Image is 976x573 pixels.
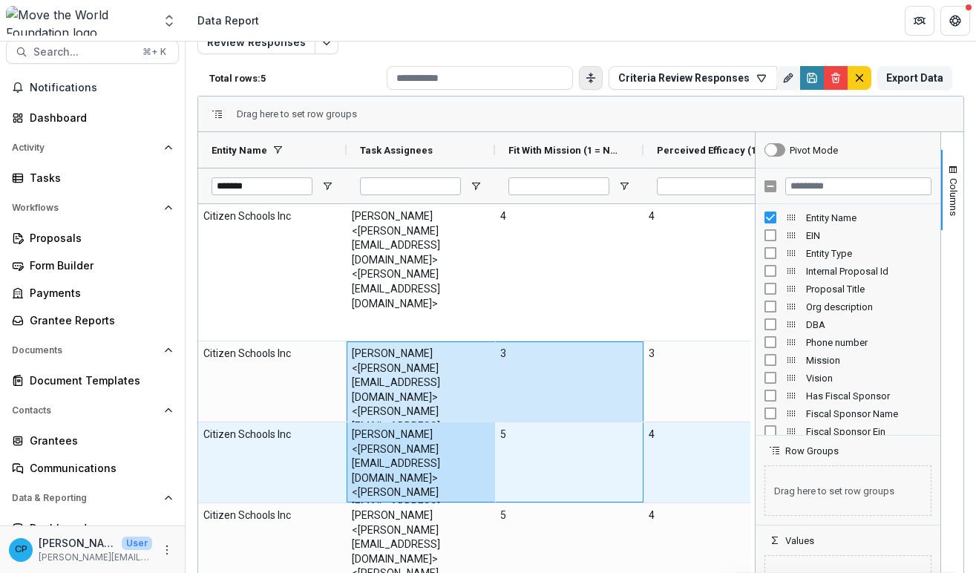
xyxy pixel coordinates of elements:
a: Document Templates [6,368,179,393]
button: Open Activity [6,136,179,160]
button: Rename [776,66,800,90]
span: Perceived Efficacy (1 = Not at all, 5 = Extremely) (RATING) [657,145,767,156]
div: EIN Column [756,226,940,244]
span: Drag here to set row groups [764,465,931,516]
div: Tasks [30,170,167,186]
input: Task Assignees Filter Input [360,177,461,195]
div: Pivot Mode [790,145,838,156]
button: Open Data & Reporting [6,486,179,510]
div: Christina Pappas [15,545,27,554]
span: DBA [806,319,931,330]
span: Data & Reporting [12,493,158,503]
div: Has Fiscal Sponsor Column [756,387,940,405]
button: Open Filter Menu [618,180,630,192]
span: Fiscal Sponsor Name [806,408,931,419]
button: More [158,541,176,559]
button: Get Help [940,6,970,36]
p: Total rows: 5 [209,73,381,84]
input: Perceived Efficacy (1 = Not at all, 5 = Extremely) (RATING) Filter Input [657,177,758,195]
a: Grantees [6,428,179,453]
div: Phone number Column [756,333,940,351]
div: Mission Column [756,351,940,369]
a: Communications [6,456,179,480]
button: Open Filter Menu [321,180,333,192]
button: Partners [905,6,934,36]
span: Entity Name [806,212,931,223]
div: DBA Column [756,315,940,333]
span: Documents [12,345,158,356]
p: [PERSON_NAME] [39,535,116,551]
span: 4 [649,428,787,442]
span: Internal Proposal Id [806,266,931,277]
span: Proposal Title [806,284,931,295]
a: Form Builder [6,253,179,278]
span: Fit With Mission (1 = Not at all, 5 = Extremely Likely) (RATING) [508,145,618,156]
span: Fiscal Sponsor Ein [806,426,931,437]
div: Grantee Reports [30,312,167,328]
span: Vision [806,373,931,384]
div: Form Builder [30,258,167,273]
a: Grantee Reports [6,308,179,333]
div: Dashboard [30,520,167,536]
div: Row Groups [756,456,940,525]
div: Grantees [30,433,167,448]
span: Notifications [30,82,173,94]
span: Contacts [12,405,158,416]
button: Open Filter Menu [470,180,482,192]
div: Vision Column [756,369,940,387]
button: Edit selected report [315,30,338,54]
img: Move the World Foundation logo [6,6,153,36]
button: Open Workflows [6,196,179,220]
span: Phone number [806,337,931,348]
div: Entity Type Column [756,244,940,262]
p: User [122,537,152,550]
div: Org description Column [756,298,940,315]
span: EIN [806,230,931,241]
a: Proposals [6,226,179,250]
span: 3 [500,347,638,361]
span: 4 [649,508,787,523]
input: Entity Name Filter Input [212,177,312,195]
button: Notifications [6,76,179,99]
span: Org description [806,301,931,312]
span: Search... [33,46,134,59]
span: Citizen Schools Inc [203,428,341,442]
a: Dashboard [6,516,179,540]
button: Open Documents [6,338,179,362]
span: [PERSON_NAME] <[PERSON_NAME][EMAIL_ADDRESS][DOMAIN_NAME]> <[PERSON_NAME][EMAIL_ADDRESS][DOMAIN_NA... [352,428,490,529]
span: 3 [649,347,787,361]
span: Activity [12,143,158,153]
div: Proposal Title Column [756,280,940,298]
span: Entity Name [212,145,267,156]
span: Citizen Schools Inc [203,347,341,361]
div: Dashboard [30,110,167,125]
a: Payments [6,281,179,305]
span: Mission [806,355,931,366]
div: Data Report [197,13,259,28]
button: default [848,66,871,90]
div: Payments [30,285,167,301]
button: Export Data [877,66,952,90]
span: Task Assignees [360,145,433,156]
span: 5 [500,428,638,442]
span: Citizen Schools Inc [203,209,341,224]
button: Open entity switcher [159,6,180,36]
span: 4 [649,209,787,224]
nav: breadcrumb [191,10,265,31]
div: Fiscal Sponsor Ein Column [756,422,940,440]
button: Save [800,66,824,90]
p: [PERSON_NAME][EMAIL_ADDRESS][DOMAIN_NAME] [39,551,152,564]
span: Citizen Schools Inc [203,508,341,523]
span: Has Fiscal Sponsor [806,390,931,402]
a: Tasks [6,166,179,190]
span: Workflows [12,203,158,213]
div: Fiscal Sponsor Name Column [756,405,940,422]
div: Proposals [30,230,167,246]
button: Review Responses [197,30,315,54]
input: Filter Columns Input [785,177,931,195]
div: Document Templates [30,373,167,388]
div: Row Groups [237,108,357,119]
div: Entity Name Column [756,209,940,226]
a: Dashboard [6,105,179,130]
div: Communications [30,460,167,476]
